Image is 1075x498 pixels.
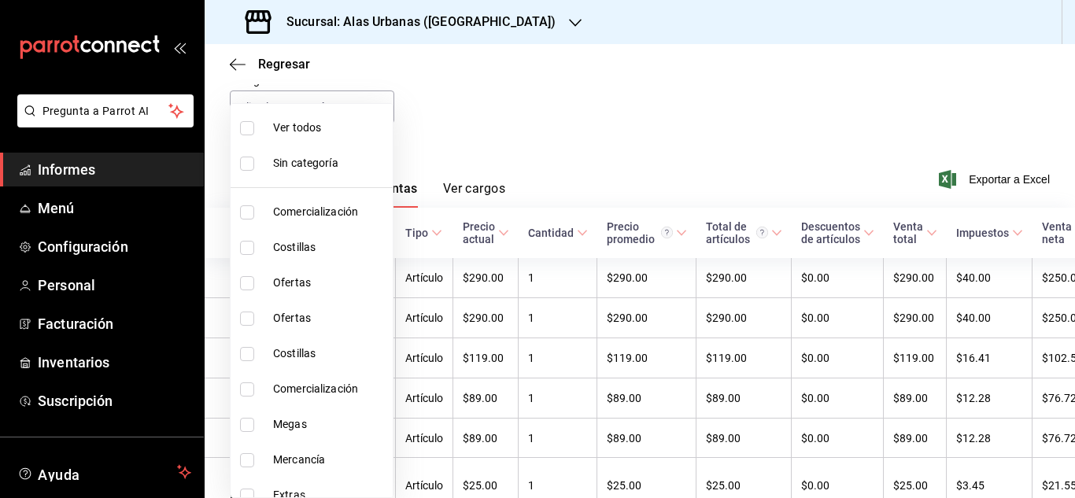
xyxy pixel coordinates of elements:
[273,453,325,466] font: Mercancía
[273,241,316,253] font: Costillas
[273,347,316,360] font: Costillas
[273,312,311,324] font: Ofertas
[273,276,311,289] font: Ofertas
[273,205,358,218] font: Comercialización
[273,418,307,430] font: Megas
[273,382,358,395] font: Comercialización
[273,157,338,169] font: Sin categoría
[273,121,321,134] font: Ver todos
